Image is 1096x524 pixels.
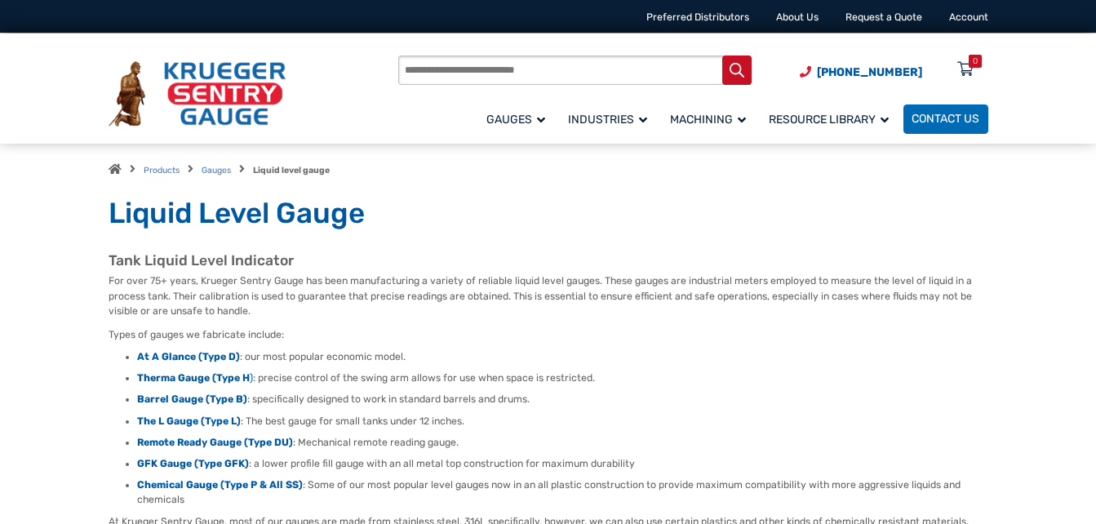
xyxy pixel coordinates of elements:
a: Chemical Gauge (Type P & All SS) [137,479,303,491]
a: Therma Gauge (Type H) [137,372,253,384]
span: Contact Us [912,113,979,127]
a: Gauges [202,165,231,175]
a: About Us [776,11,819,23]
span: [PHONE_NUMBER] [817,65,922,79]
li: : Some of our most popular level gauges now in an all plastic construction to provide maximum com... [137,478,988,507]
a: Account [949,11,988,23]
a: Request a Quote [845,11,922,23]
a: Gauges [478,102,560,135]
a: Products [144,165,180,175]
a: Machining [662,102,761,135]
span: Machining [670,113,746,127]
p: For over 75+ years, Krueger Sentry Gauge has been manufacturing a variety of reliable liquid leve... [109,273,988,318]
a: Industries [560,102,662,135]
li: : precise control of the swing arm allows for use when space is restricted. [137,371,988,386]
li: : our most popular economic model. [137,350,988,365]
a: At A Glance (Type D) [137,351,240,362]
li: : a lower profile fill gauge with an all metal top construction for maximum durability [137,457,988,472]
strong: Liquid level gauge [253,165,330,175]
li: : Mechanical remote reading gauge. [137,436,988,451]
a: The L Gauge (Type L) [137,415,241,427]
img: Krueger Sentry Gauge [109,61,286,127]
a: Remote Ready Gauge (Type DU) [137,437,293,448]
h1: Liquid Level Gauge [109,196,988,232]
span: Industries [568,113,647,127]
span: Gauges [486,113,545,127]
h2: Tank Liquid Level Indicator [109,252,988,270]
a: GFK Gauge (Type GFK) [137,458,249,469]
a: Resource Library [761,102,903,135]
li: : The best gauge for small tanks under 12 inches. [137,415,988,429]
a: Phone Number (920) 434-8860 [800,64,922,81]
strong: Therma Gauge (Type H [137,372,250,384]
p: Types of gauges we fabricate include: [109,327,988,342]
a: Contact Us [903,104,988,134]
a: Barrel Gauge (Type B) [137,393,247,405]
div: 0 [973,55,978,68]
span: Resource Library [769,113,889,127]
a: Preferred Distributors [646,11,749,23]
li: : specifically designed to work in standard barrels and drums. [137,393,988,407]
